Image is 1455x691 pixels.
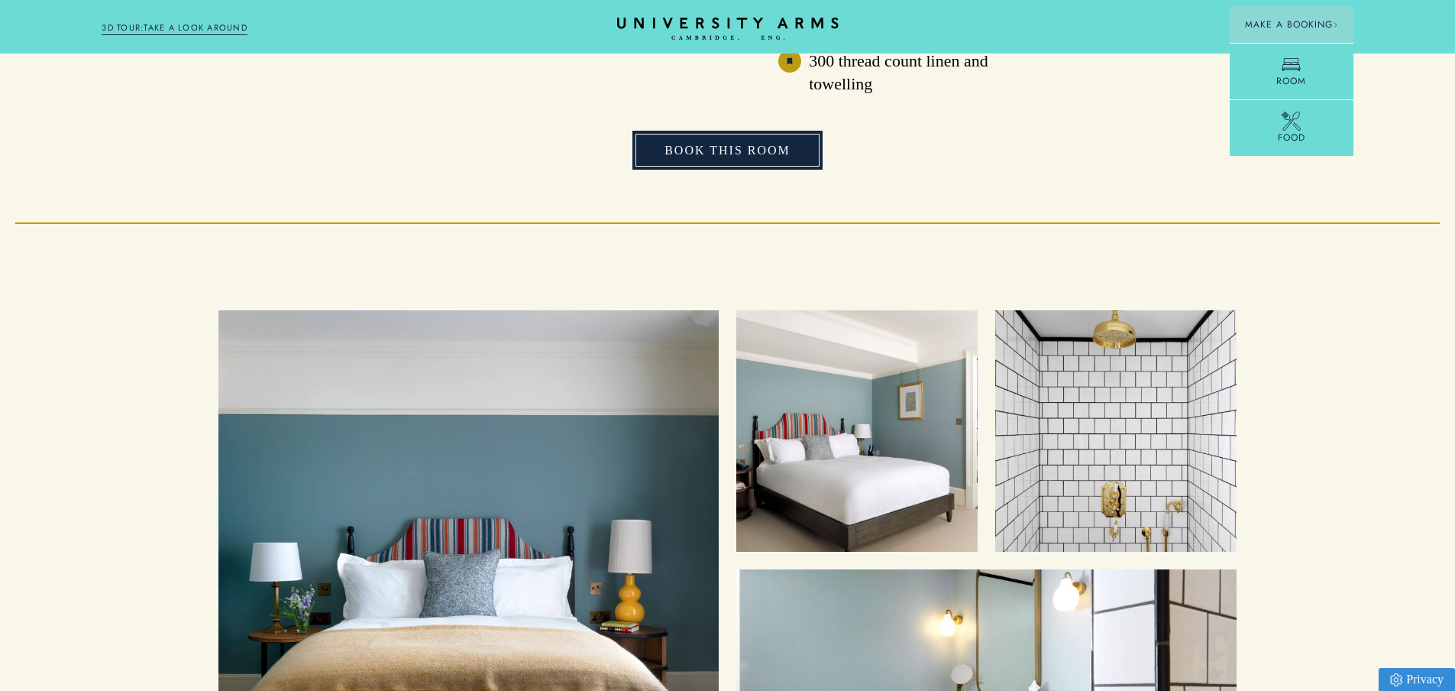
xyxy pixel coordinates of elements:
[617,18,839,41] a: Home
[1278,131,1305,144] span: Food
[1230,6,1353,43] button: Make a BookingArrow icon
[809,50,999,96] h3: 300 thread count linen and towelling
[778,50,801,73] img: image-e94e5ce88bee53a709c97330e55750c953861461-40x40-svg
[632,131,823,170] a: Book This Room
[1379,668,1455,691] a: Privacy
[1230,43,1353,99] a: Room
[1390,673,1402,686] img: Privacy
[102,21,247,35] a: 3D TOUR:TAKE A LOOK AROUND
[1276,74,1306,88] span: Room
[1230,99,1353,156] a: Food
[1245,18,1338,31] span: Make a Booking
[1333,22,1338,28] img: Arrow icon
